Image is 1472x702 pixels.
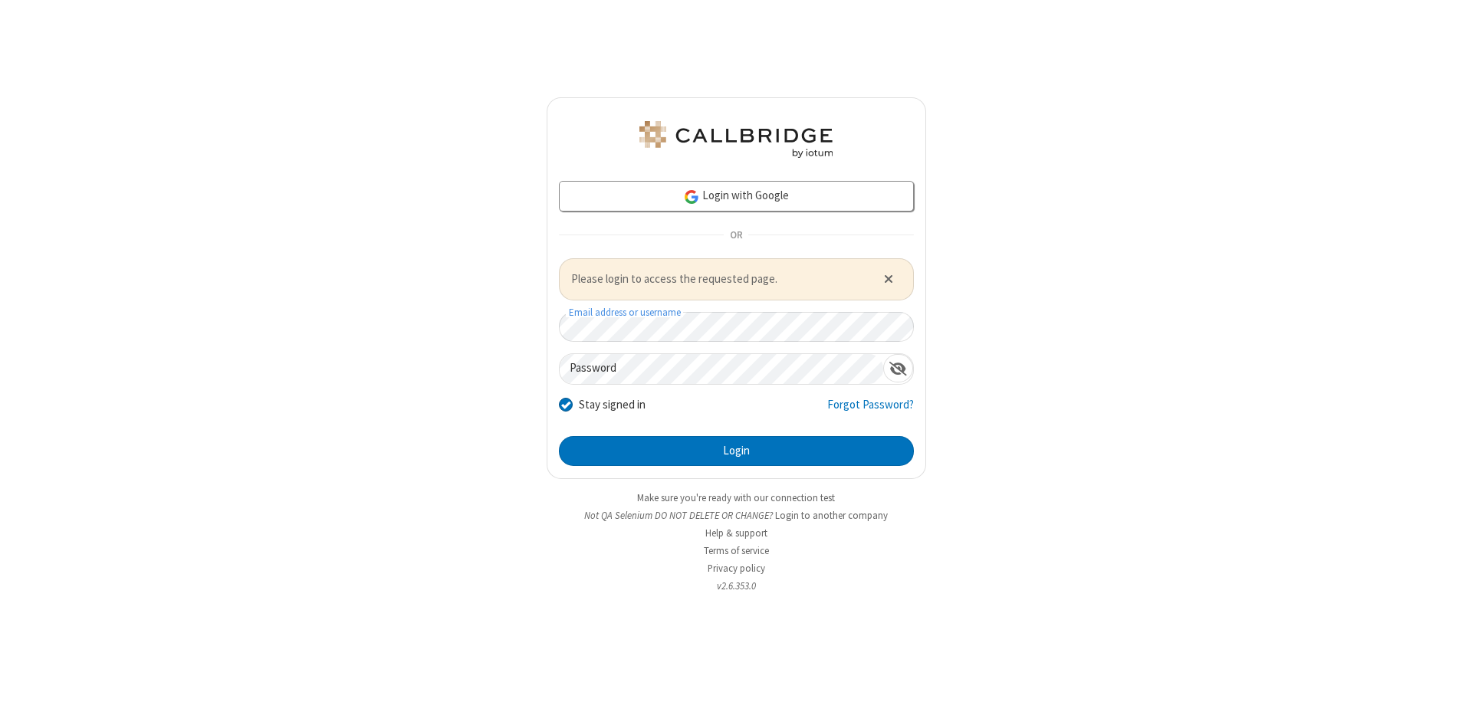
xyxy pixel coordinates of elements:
[571,271,865,288] span: Please login to access the requested page.
[708,562,765,575] a: Privacy policy
[559,181,914,212] a: Login with Google
[775,508,888,523] button: Login to another company
[705,526,767,540] a: Help & support
[559,312,914,342] input: Email address or username
[636,121,836,158] img: QA Selenium DO NOT DELETE OR CHANGE
[579,396,646,414] label: Stay signed in
[560,354,883,384] input: Password
[876,267,901,290] button: Close alert
[547,579,926,593] li: v2.6.353.0
[559,436,914,467] button: Login
[704,544,769,557] a: Terms of service
[683,189,700,205] img: google-icon.png
[827,396,914,425] a: Forgot Password?
[547,508,926,523] li: Not QA Selenium DO NOT DELETE OR CHANGE?
[637,491,835,504] a: Make sure you're ready with our connection test
[883,354,913,382] div: Show password
[724,225,748,246] span: OR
